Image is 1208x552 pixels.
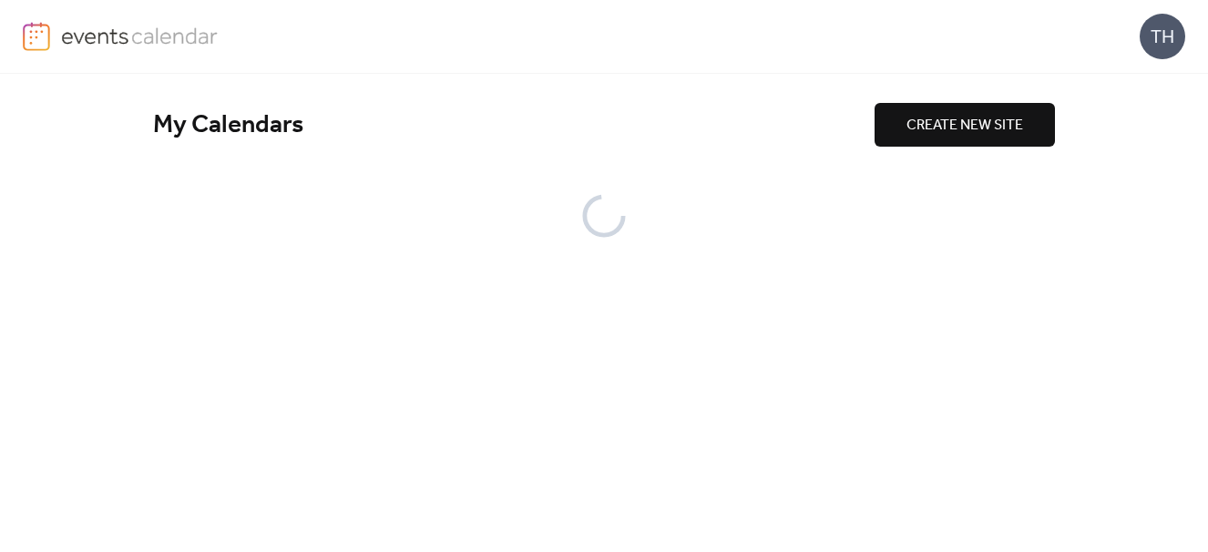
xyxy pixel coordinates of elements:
[23,22,50,51] img: logo
[61,22,219,49] img: logo-type
[875,103,1055,147] button: CREATE NEW SITE
[906,115,1023,137] span: CREATE NEW SITE
[153,109,875,141] div: My Calendars
[1140,14,1185,59] div: TH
